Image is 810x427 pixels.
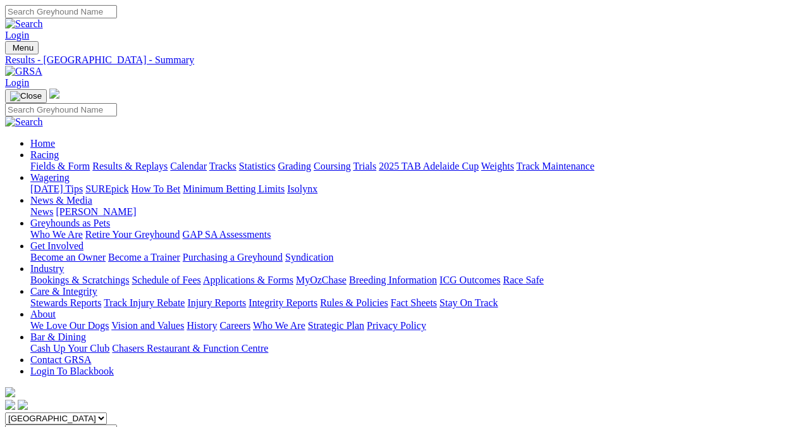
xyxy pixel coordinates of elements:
[5,30,29,40] a: Login
[30,252,805,263] div: Get Involved
[30,297,805,309] div: Care & Integrity
[5,18,43,30] img: Search
[10,91,42,101] img: Close
[30,206,805,218] div: News & Media
[30,218,110,228] a: Greyhounds as Pets
[30,320,805,331] div: About
[30,263,64,274] a: Industry
[249,297,317,308] a: Integrity Reports
[5,116,43,128] img: Search
[239,161,276,171] a: Statistics
[30,297,101,308] a: Stewards Reports
[5,41,39,54] button: Toggle navigation
[439,297,498,308] a: Stay On Track
[253,320,305,331] a: Who We Are
[30,206,53,217] a: News
[349,275,437,285] a: Breeding Information
[30,172,70,183] a: Wagering
[85,183,128,194] a: SUREpick
[287,183,317,194] a: Isolynx
[30,366,114,376] a: Login To Blackbook
[132,183,181,194] a: How To Bet
[56,206,136,217] a: [PERSON_NAME]
[183,252,283,263] a: Purchasing a Greyhound
[30,354,91,365] a: Contact GRSA
[391,297,437,308] a: Fact Sheets
[314,161,351,171] a: Coursing
[379,161,479,171] a: 2025 TAB Adelaide Cup
[30,161,805,172] div: Racing
[104,297,185,308] a: Track Injury Rebate
[30,252,106,263] a: Become an Owner
[170,161,207,171] a: Calendar
[30,138,55,149] a: Home
[111,320,184,331] a: Vision and Values
[30,240,83,251] a: Get Involved
[5,103,117,116] input: Search
[187,297,246,308] a: Injury Reports
[92,161,168,171] a: Results & Replays
[30,331,86,342] a: Bar & Dining
[209,161,236,171] a: Tracks
[517,161,594,171] a: Track Maintenance
[30,195,92,206] a: News & Media
[5,400,15,410] img: facebook.svg
[85,229,180,240] a: Retire Your Greyhound
[30,286,97,297] a: Care & Integrity
[5,5,117,18] input: Search
[30,275,129,285] a: Bookings & Scratchings
[278,161,311,171] a: Grading
[108,252,180,263] a: Become a Trainer
[30,275,805,286] div: Industry
[5,66,42,77] img: GRSA
[30,183,83,194] a: [DATE] Tips
[30,161,90,171] a: Fields & Form
[30,229,805,240] div: Greyhounds as Pets
[503,275,543,285] a: Race Safe
[183,229,271,240] a: GAP SA Assessments
[219,320,250,331] a: Careers
[203,275,293,285] a: Applications & Forms
[5,77,29,88] a: Login
[30,149,59,160] a: Racing
[439,275,500,285] a: ICG Outcomes
[183,183,285,194] a: Minimum Betting Limits
[296,275,347,285] a: MyOzChase
[367,320,426,331] a: Privacy Policy
[285,252,333,263] a: Syndication
[30,343,805,354] div: Bar & Dining
[30,229,83,240] a: Who We Are
[30,183,805,195] div: Wagering
[187,320,217,331] a: History
[13,43,34,53] span: Menu
[353,161,376,171] a: Trials
[132,275,200,285] a: Schedule of Fees
[481,161,514,171] a: Weights
[49,89,59,99] img: logo-grsa-white.png
[5,387,15,397] img: logo-grsa-white.png
[308,320,364,331] a: Strategic Plan
[18,400,28,410] img: twitter.svg
[320,297,388,308] a: Rules & Policies
[30,343,109,354] a: Cash Up Your Club
[112,343,268,354] a: Chasers Restaurant & Function Centre
[5,89,47,103] button: Toggle navigation
[5,54,805,66] a: Results - [GEOGRAPHIC_DATA] - Summary
[30,320,109,331] a: We Love Our Dogs
[30,309,56,319] a: About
